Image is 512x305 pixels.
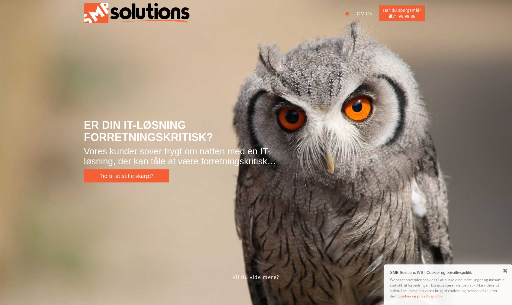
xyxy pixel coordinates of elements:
span: ER DIN IT-LØSNING FORRETNINGSKRITISK? [84,119,213,143]
a: Vil du vide mere? [233,250,279,281]
a: Cookie- og privatlivspolitik [398,294,442,299]
a: Tid til at stille skarpt? [84,169,169,183]
h4: SMB Solutions IVS | Cookie- og privatlivspolitik [390,271,506,275]
h2: Vores kunder sover trygt om natten med en IT-løsning, der kan tåle at være forretningskritisk… [84,146,281,166]
span: Tid til at stille skarpt? [100,172,153,180]
img: Dem med uglen | SMB Solutions ApS [84,3,190,23]
span: Har du spørgsmål? 71 99 98 86 [379,5,425,21]
p: Websitet anvender cookies til at huske dine indstillinger og indsamle statistik til forbedringer.... [390,277,506,299]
